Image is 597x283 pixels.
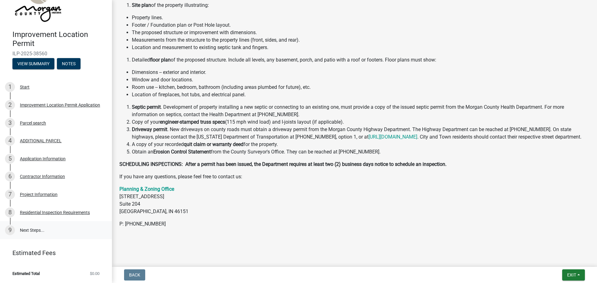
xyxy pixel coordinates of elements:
[5,189,15,199] div: 7
[90,272,99,276] span: $0.00
[57,58,81,69] button: Notes
[562,269,585,281] button: Exit
[132,14,590,21] li: Property lines.
[567,272,576,277] span: Exit
[12,30,107,48] h4: Improvement Location Permit
[132,56,590,64] li: Detailed of the proposed structure. Include all levels, any basement, porch, and patio with a roo...
[12,272,40,276] span: Estimated Total
[119,173,590,180] p: If you have any questions, please feel free to contact us:
[119,185,590,215] p: [STREET_ADDRESS] Suite 204 [GEOGRAPHIC_DATA], IN 46151
[20,121,46,125] div: Parcel search
[5,136,15,146] div: 4
[5,100,15,110] div: 2
[20,192,58,197] div: Project Information
[132,2,151,8] strong: Site plan
[132,29,590,36] li: The proposed structure or improvement with dimensions.
[184,141,243,147] strong: quit claim or warranty deed
[124,269,145,281] button: Back
[368,134,417,140] a: [URL][DOMAIN_NAME]
[5,154,15,164] div: 5
[132,118,590,126] li: Copy of your (115 mph wind load) and I-joists layout (if applicable).
[132,2,590,9] li: of the property illustrating:
[129,272,140,277] span: Back
[12,62,54,66] wm-modal-confirm: Summary
[119,186,174,192] a: Planning & Zoning Office
[57,62,81,66] wm-modal-confirm: Notes
[132,103,590,118] li: . Development of property installing a new septic or connecting to an existing one, must provide ...
[20,103,100,107] div: Improvement Location Permit Application
[5,118,15,128] div: 3
[132,126,167,132] strong: Driveway permit
[5,208,15,217] div: 8
[150,57,171,63] strong: floor plan
[5,171,15,181] div: 6
[132,148,590,156] li: Obtain an from the County Surveyor's Office. They can be reached at [PHONE_NUMBER].
[5,247,102,259] a: Estimated Fees
[20,174,65,179] div: Contractor Information
[132,84,590,91] li: Room use -- kitchen, bedroom, bathroom (including areas plumbed for future), etc.
[160,119,225,125] strong: engineer-stamped truss specs
[5,82,15,92] div: 1
[132,104,161,110] strong: Septic permit
[132,44,590,51] li: Location and measurement to existing septic tank and fingers.
[119,161,447,167] strong: SCHEDULING INSPECTIONS: After a permit has been issued, the Department requires at least two (2) ...
[119,220,590,228] p: P: [PHONE_NUMBER]
[132,91,590,98] li: Location of fireplaces, hot tubs, and electrical panel.
[12,58,54,69] button: View Summary
[20,85,30,89] div: Start
[12,51,99,57] span: ILP-2025-38560
[132,126,590,141] li: . New driveways on county roads must obtain a driveway permit from the Morgan County Highway Depa...
[153,149,211,155] strong: Erosion Control Statement
[20,139,62,143] div: ADDITIONAL PARCEL
[5,225,15,235] div: 9
[132,36,590,44] li: Measurements from the structure to the property lines (front, sides, and rear).
[132,21,590,29] li: Footer / Foundation plan or Post Hole layout.
[132,69,590,76] li: Dimensions -- exterior and interior.
[132,141,590,148] li: A copy of your recorded for the property.
[132,76,590,84] li: Window and door locations.
[20,210,90,215] div: Residential Inspection Requirements
[20,157,66,161] div: Application Information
